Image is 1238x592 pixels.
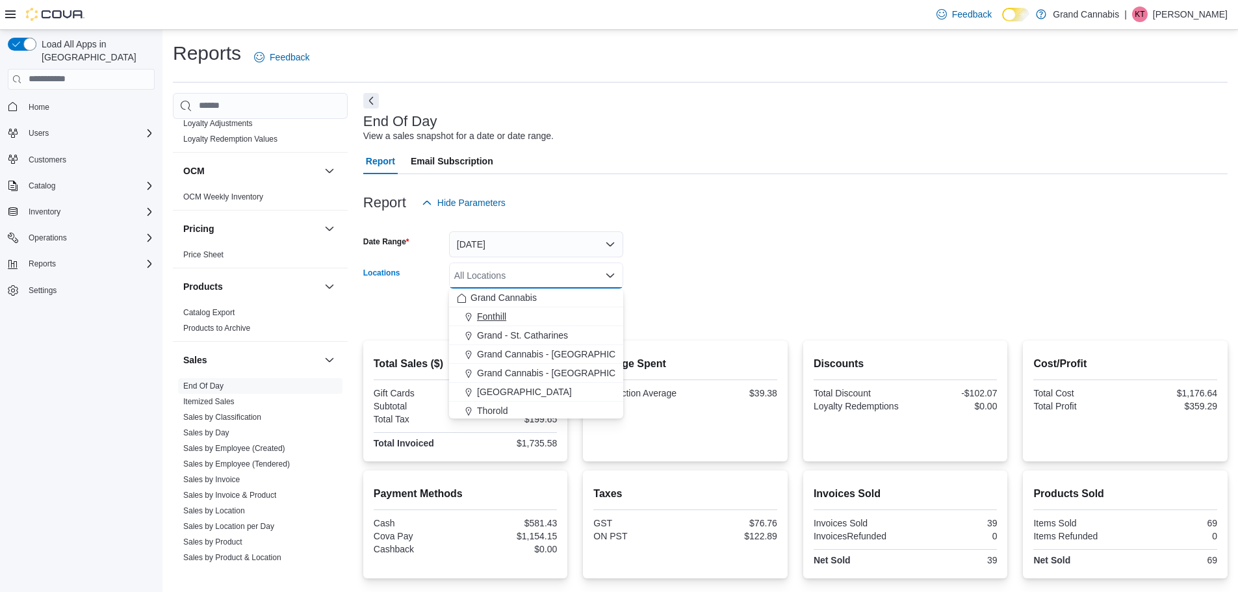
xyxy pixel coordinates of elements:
button: Reports [23,256,61,272]
a: Sales by Employee (Created) [183,444,285,453]
div: Choose from the following options [449,289,623,439]
h3: Pricing [183,222,214,235]
div: GST [593,518,682,528]
div: Pricing [173,247,348,268]
h2: Average Spent [593,356,777,372]
button: Hide Parameters [417,190,511,216]
span: Customers [23,151,155,168]
button: Grand Cannabis - [GEOGRAPHIC_DATA] [449,364,623,383]
a: End Of Day [183,381,224,391]
span: Sales by Employee (Tendered) [183,459,290,469]
a: Sales by Employee (Tendered) [183,459,290,469]
a: Home [23,99,55,115]
button: Fonthill [449,307,623,326]
div: 0 [908,531,997,541]
a: OCM Weekly Inventory [183,192,263,201]
span: Grand Cannabis [471,291,537,304]
span: Hide Parameters [437,196,506,209]
div: $199.65 [468,414,557,424]
button: Inventory [3,203,160,221]
span: Home [23,99,155,115]
button: Catalog [3,177,160,195]
a: Sales by Product & Location [183,553,281,562]
h3: Sales [183,354,207,367]
a: Loyalty Redemption Values [183,135,277,144]
a: Sales by Invoice & Product [183,491,276,500]
span: Sales by Employee (Created) [183,443,285,454]
span: OCM Weekly Inventory [183,192,263,202]
button: Grand Cannabis [449,289,623,307]
a: Customers [23,152,71,168]
span: Products to Archive [183,323,250,333]
div: $1,154.15 [468,531,557,541]
h3: Report [363,195,406,211]
span: KT [1135,6,1144,22]
button: Thorold [449,402,623,420]
div: $76.76 [688,518,777,528]
div: Kelly Trudel [1132,6,1148,22]
span: Loyalty Adjustments [183,118,253,129]
a: Sales by Location [183,506,245,515]
span: Load All Apps in [GEOGRAPHIC_DATA] [36,38,155,64]
span: Feedback [952,8,992,21]
span: Catalog Export [183,307,235,318]
span: End Of Day [183,381,224,391]
div: Total Tax [374,414,463,424]
h2: Cost/Profit [1033,356,1217,372]
button: Catalog [23,178,60,194]
img: Cova [26,8,84,21]
h2: Products Sold [1033,486,1217,502]
a: Itemized Sales [183,397,235,406]
a: Sales by Product [183,537,242,547]
div: 39 [908,518,997,528]
span: Sales by Location [183,506,245,516]
span: Dark Mode [1002,21,1003,22]
div: 0 [1128,531,1217,541]
button: Sales [322,352,337,368]
span: Customers [29,155,66,165]
span: [GEOGRAPHIC_DATA] [477,385,572,398]
div: Products [173,305,348,341]
span: Loyalty Redemption Values [183,134,277,144]
span: Grand Cannabis - [GEOGRAPHIC_DATA] [477,367,646,380]
div: Total Discount [814,388,903,398]
div: $1,176.64 [1128,388,1217,398]
div: -$102.07 [908,388,997,398]
span: Catalog [29,181,55,191]
label: Locations [363,268,400,278]
button: Inventory [23,204,66,220]
div: Subtotal [374,401,463,411]
div: ON PST [593,531,682,541]
button: Home [3,97,160,116]
button: OCM [322,163,337,179]
div: $39.38 [688,388,777,398]
a: Sales by Location per Day [183,522,274,531]
button: Next [363,93,379,109]
button: Close list of options [605,270,615,281]
h1: Reports [173,40,241,66]
div: Loyalty Redemptions [814,401,903,411]
div: Loyalty [173,116,348,152]
div: $122.89 [688,531,777,541]
span: Sales by Invoice & Product [183,490,276,500]
button: Settings [3,281,160,300]
a: Feedback [249,44,315,70]
a: Sales by Invoice [183,475,240,484]
span: Sales by Day [183,428,229,438]
strong: Total Invoiced [374,438,434,448]
button: Products [322,279,337,294]
div: Cova Pay [374,531,463,541]
a: Feedback [931,1,997,27]
span: Sales by Invoice [183,474,240,485]
span: Reports [29,259,56,269]
span: Settings [29,285,57,296]
a: Loyalty Adjustments [183,119,253,128]
button: Pricing [322,221,337,237]
span: Fonthill [477,310,506,323]
div: $1,735.58 [468,438,557,448]
h3: End Of Day [363,114,437,129]
div: Items Refunded [1033,531,1122,541]
span: Grand - St. Catharines [477,329,568,342]
nav: Complex example [8,92,155,334]
div: $0.00 [468,544,557,554]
